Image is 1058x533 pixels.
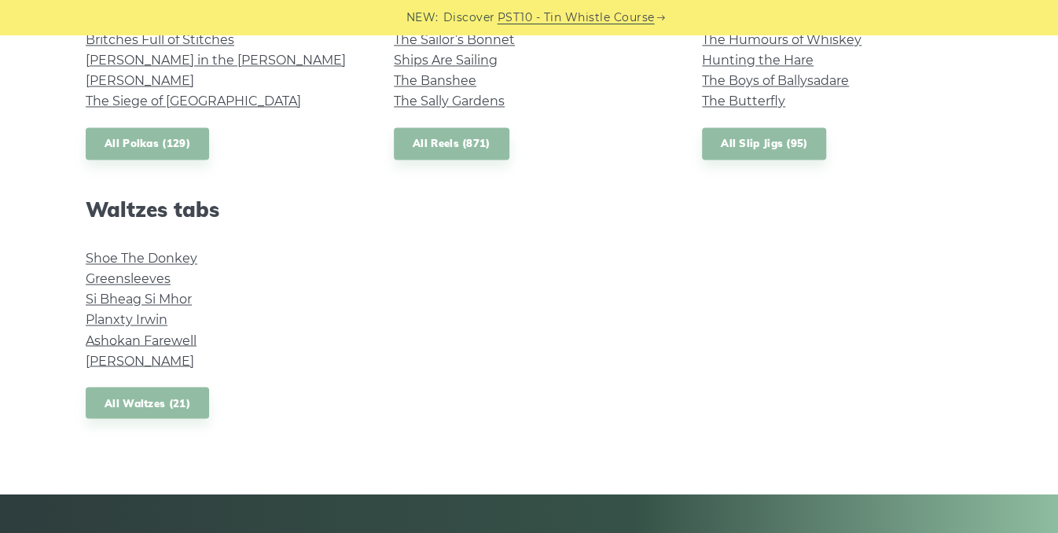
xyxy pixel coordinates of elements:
span: Discover [443,9,495,27]
a: All Slip Jigs (95) [702,127,826,160]
span: NEW: [406,9,439,27]
a: Shoe The Donkey [86,251,197,266]
a: The Siege of [GEOGRAPHIC_DATA] [86,94,301,108]
a: [PERSON_NAME] [86,73,194,88]
a: Greensleeves [86,271,171,286]
a: Planxty Irwin [86,312,167,327]
a: The Banshee [394,73,476,88]
h2: Waltzes tabs [86,197,356,222]
a: PST10 - Tin Whistle Course [498,9,655,27]
a: The Sailor’s Bonnet [394,32,515,47]
a: All Waltzes (21) [86,387,209,419]
a: [PERSON_NAME] [86,353,194,368]
a: [PERSON_NAME] in the [PERSON_NAME] [86,53,346,68]
a: Hunting the Hare [702,53,814,68]
a: Britches Full of Stitches [86,32,234,47]
a: The Humours of Whiskey [702,32,861,47]
a: Si­ Bheag Si­ Mhor [86,292,192,307]
a: The Sally Gardens [394,94,505,108]
a: All Polkas (129) [86,127,209,160]
a: The Butterfly [702,94,785,108]
a: All Reels (871) [394,127,509,160]
a: Ashokan Farewell [86,333,197,347]
a: The Boys of Ballysadare [702,73,849,88]
a: Ships Are Sailing [394,53,498,68]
